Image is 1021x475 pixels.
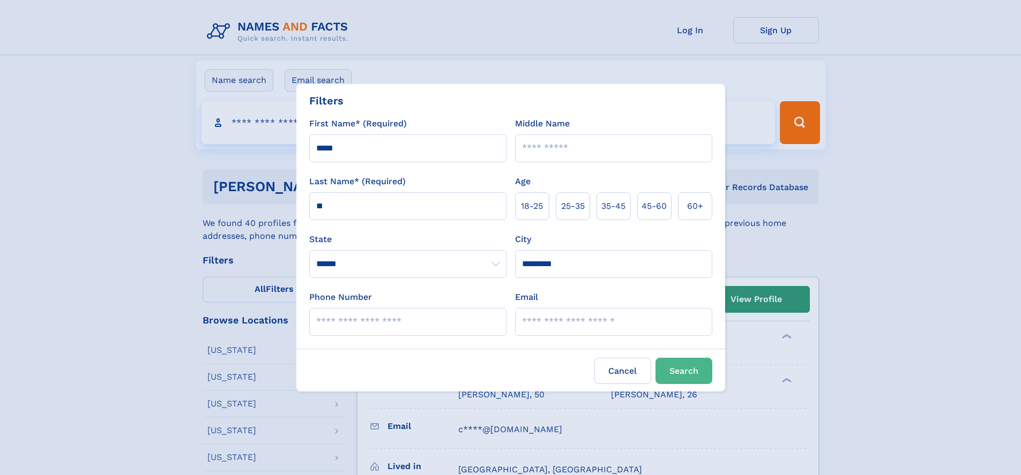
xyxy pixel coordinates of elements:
[655,358,712,384] button: Search
[561,200,585,213] span: 25‑35
[309,175,406,188] label: Last Name* (Required)
[521,200,543,213] span: 18‑25
[309,233,506,246] label: State
[309,291,372,304] label: Phone Number
[594,358,651,384] label: Cancel
[309,117,407,130] label: First Name* (Required)
[515,117,570,130] label: Middle Name
[687,200,703,213] span: 60+
[515,233,531,246] label: City
[515,291,538,304] label: Email
[601,200,625,213] span: 35‑45
[309,93,344,109] div: Filters
[515,175,531,188] label: Age
[642,200,667,213] span: 45‑60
